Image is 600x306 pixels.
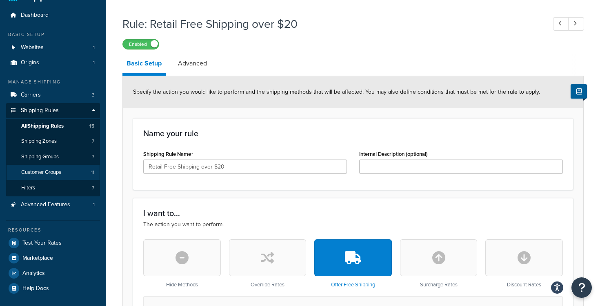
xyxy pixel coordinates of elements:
a: Help Docs [6,281,100,296]
span: 11 [91,169,94,176]
a: Advanced [174,54,211,73]
a: Basic Setup [122,54,166,76]
div: Surcharge Rates [400,239,478,288]
button: Show Help Docs [571,84,587,99]
h1: Rule: Retail Free Shipping over $20 [122,16,538,32]
li: Origins [6,55,100,70]
span: Help Docs [22,285,49,292]
div: Discount Rates [485,239,563,288]
div: Basic Setup [6,31,100,38]
span: Analytics [22,270,45,277]
h3: Name your rule [143,129,563,138]
span: Customer Groups [21,169,61,176]
span: All Shipping Rules [21,123,64,130]
label: Enabled [123,39,159,49]
span: Filters [21,184,35,191]
a: Origins1 [6,55,100,70]
li: Shipping Rules [6,103,100,196]
a: Test Your Rates [6,236,100,250]
a: Shipping Rules [6,103,100,118]
div: Override Rates [229,239,307,288]
a: Carriers3 [6,88,100,103]
li: Carriers [6,88,100,103]
span: Test Your Rates [22,240,62,247]
label: Internal Description (optional) [359,151,428,157]
span: Carriers [21,92,41,99]
span: 15 [89,123,94,130]
li: Filters [6,180,100,196]
a: Customer Groups11 [6,165,100,180]
span: 1 [93,201,95,208]
h3: I want to... [143,209,563,218]
a: Filters7 [6,180,100,196]
span: 1 [93,59,95,66]
span: 1 [93,44,95,51]
span: Shipping Groups [21,153,59,160]
a: Websites1 [6,40,100,55]
span: Marketplace [22,255,53,262]
span: Shipping Rules [21,107,59,114]
span: Websites [21,44,44,51]
button: Open Resource Center [571,277,592,298]
a: Advanced Features1 [6,197,100,212]
a: Previous Record [553,17,569,31]
span: 3 [92,92,95,99]
span: 7 [92,138,94,145]
div: Manage Shipping [6,79,100,85]
a: Next Record [568,17,584,31]
span: Shipping Zones [21,138,57,145]
a: Analytics [6,266,100,281]
li: Shipping Groups [6,149,100,164]
a: Dashboard [6,8,100,23]
li: Advanced Features [6,197,100,212]
span: Specify the action you would like to perform and the shipping methods that will be affected. You ... [133,88,540,96]
a: Shipping Groups7 [6,149,100,164]
li: Websites [6,40,100,55]
li: Shipping Zones [6,134,100,149]
div: Hide Methods [143,239,221,288]
span: 7 [92,184,94,191]
a: AllShipping Rules15 [6,119,100,134]
span: Advanced Features [21,201,70,208]
span: Origins [21,59,39,66]
label: Shipping Rule Name [143,151,193,157]
li: Customer Groups [6,165,100,180]
a: Marketplace [6,251,100,265]
p: The action you want to perform. [143,220,563,229]
div: Resources [6,227,100,234]
div: Offer Free Shipping [314,239,392,288]
span: Dashboard [21,12,49,19]
span: 7 [92,153,94,160]
a: Shipping Zones7 [6,134,100,149]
